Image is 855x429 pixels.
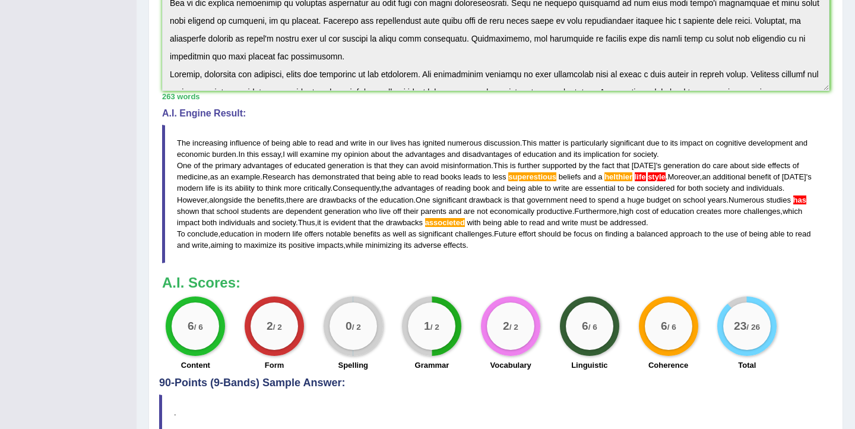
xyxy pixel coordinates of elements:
[807,172,812,181] span: s
[369,138,375,147] span: in
[331,150,341,159] span: my
[683,195,705,204] span: school
[507,184,526,193] span: being
[373,218,384,227] span: the
[284,184,302,193] span: more
[220,172,229,181] span: an
[484,172,490,181] span: to
[420,161,439,170] span: avoid
[265,184,281,193] span: think
[220,229,254,238] span: education
[286,195,304,204] span: there
[633,150,657,159] span: society
[162,108,829,119] h4: A.I. Engine Result:
[749,229,768,238] span: being
[726,229,738,238] span: use
[663,161,699,170] span: generation
[231,172,260,181] span: example
[688,184,703,193] span: both
[380,195,413,204] span: education
[490,207,534,216] span: economically
[390,138,406,147] span: lives
[585,184,615,193] span: essential
[571,138,608,147] span: particularly
[419,229,453,238] span: significant
[469,195,502,204] span: drawback
[473,184,489,193] span: book
[696,207,722,216] span: creates
[661,320,667,333] big: 6
[352,323,361,332] small: / 2
[285,161,292,170] span: of
[187,229,218,238] span: conclude
[244,241,277,250] span: maximize
[598,172,602,181] span: a
[271,138,290,147] span: being
[177,195,207,204] span: However
[570,195,587,204] span: need
[415,359,449,371] label: Grammar
[636,229,668,238] span: balanced
[490,359,531,371] label: Vocabulary
[362,172,375,181] span: that
[447,150,460,159] span: and
[672,195,680,204] span: on
[162,125,829,263] blockquote: . . , . . ' , . . , ' . , . , , . . . , , . , . , . , , .
[559,172,581,181] span: beliefs
[582,320,588,333] big: 6
[635,172,646,181] span: This noun is normally spelled as one word. (did you mean: lifestyle)
[767,195,791,204] span: studies
[610,218,646,227] span: addressed
[306,195,318,204] span: are
[636,207,650,216] span: cost
[244,195,255,204] span: the
[382,229,391,238] span: as
[704,229,711,238] span: to
[297,172,310,181] span: has
[622,150,631,159] span: for
[317,218,321,227] span: it
[408,229,417,238] span: as
[219,218,255,227] span: individuals
[670,229,702,238] span: approach
[783,207,802,216] span: which
[177,207,199,216] span: shown
[537,207,572,216] span: productive
[324,207,360,216] span: generation
[605,229,628,238] span: finding
[192,241,208,250] span: write
[278,241,286,250] span: its
[188,320,194,333] big: 6
[455,229,492,238] span: challenges
[177,138,190,147] span: The
[748,172,771,181] span: benefit
[574,150,581,159] span: its
[394,184,434,193] span: advantages
[504,195,509,204] span: is
[374,161,387,170] span: that
[406,161,418,170] span: can
[441,161,492,170] span: misinformation
[477,207,487,216] span: not
[404,207,419,216] span: their
[177,241,190,250] span: and
[661,207,694,216] span: education
[420,207,446,216] span: parents
[392,150,403,159] span: the
[194,323,203,332] small: / 6
[588,323,597,332] small: / 6
[647,138,660,147] span: due
[708,195,727,204] span: years
[522,138,537,147] span: This
[432,195,467,204] span: significant
[738,359,756,371] label: Total
[436,184,443,193] span: of
[264,229,290,238] span: modern
[209,195,242,204] span: alongside
[773,172,780,181] span: of
[518,161,540,170] span: further
[730,161,749,170] span: about
[463,172,482,181] span: leads
[215,161,240,170] span: primary
[294,161,326,170] span: educated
